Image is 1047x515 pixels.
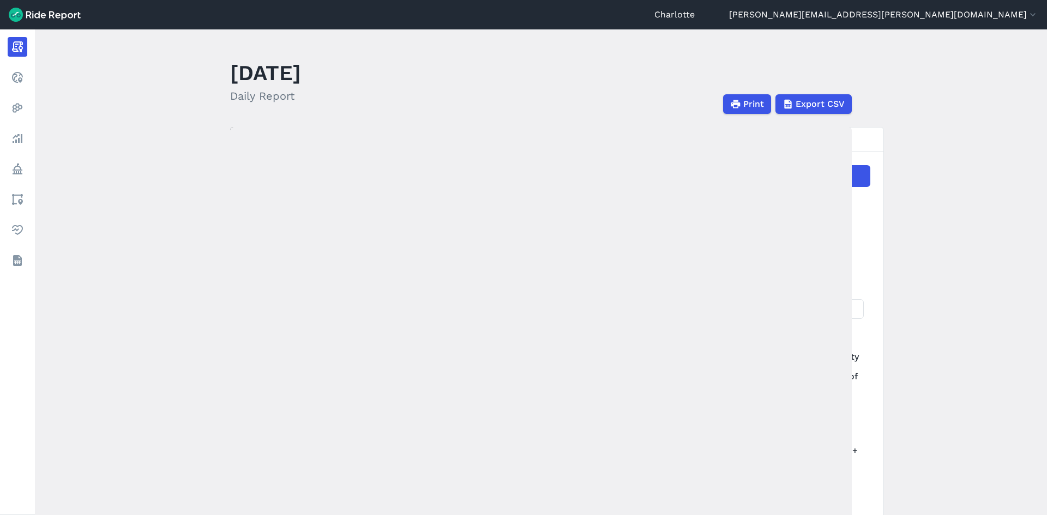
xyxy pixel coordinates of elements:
[8,251,27,270] a: Datasets
[775,94,852,114] button: Export CSV
[230,88,301,104] h2: Daily Report
[8,98,27,118] a: Heatmaps
[743,98,764,111] span: Print
[8,129,27,148] a: Analyze
[8,190,27,209] a: Areas
[654,8,695,21] a: Charlotte
[9,8,81,22] img: Ride Report
[796,98,845,111] span: Export CSV
[8,37,27,57] a: Report
[723,94,771,114] button: Print
[8,159,27,179] a: Policy
[8,220,27,240] a: Health
[729,8,1038,21] button: [PERSON_NAME][EMAIL_ADDRESS][PERSON_NAME][DOMAIN_NAME]
[8,68,27,87] a: Realtime
[230,58,301,88] h1: [DATE]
